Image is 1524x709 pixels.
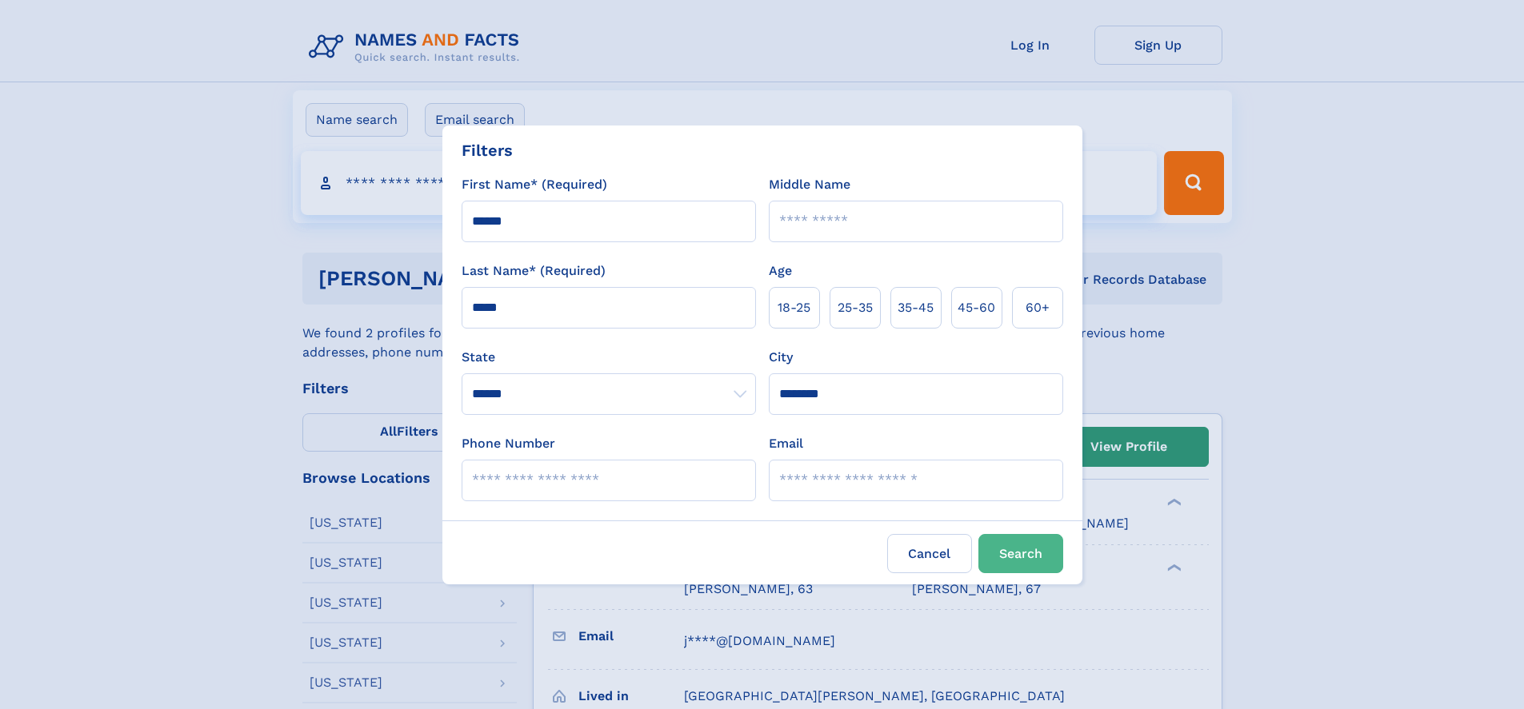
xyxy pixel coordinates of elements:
[838,298,873,317] span: 25‑35
[462,434,555,453] label: Phone Number
[1026,298,1050,317] span: 60+
[769,261,792,281] label: Age
[462,261,606,281] label: Last Name* (Required)
[462,138,513,162] div: Filters
[778,298,810,317] span: 18‑25
[769,175,850,194] label: Middle Name
[958,298,995,317] span: 45‑60
[978,534,1063,573] button: Search
[769,348,793,367] label: City
[769,434,803,453] label: Email
[462,348,756,367] label: State
[887,534,972,573] label: Cancel
[898,298,934,317] span: 35‑45
[462,175,607,194] label: First Name* (Required)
